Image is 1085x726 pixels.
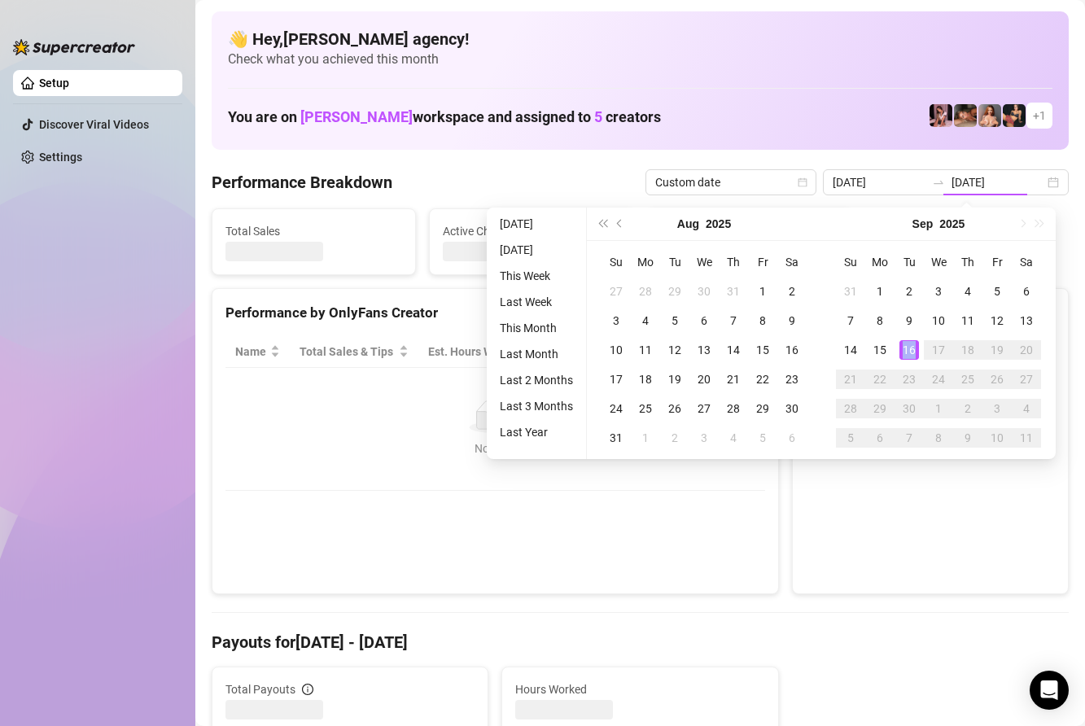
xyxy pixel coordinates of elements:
[428,343,525,361] div: Est. Hours Worked
[39,77,69,90] a: Setup
[594,108,602,125] span: 5
[547,336,645,368] th: Sales / Hour
[290,336,418,368] th: Total Sales & Tips
[39,118,149,131] a: Discover Viral Videos
[645,336,764,368] th: Chat Conversion
[1030,671,1069,710] div: Open Intercom Messenger
[833,173,925,191] input: Start date
[557,343,622,361] span: Sales / Hour
[225,222,402,240] span: Total Sales
[39,151,82,164] a: Settings
[225,302,765,324] div: Performance by OnlyFans Creator
[13,39,135,55] img: logo-BBDzfeDw.svg
[228,28,1052,50] h4: 👋 Hey, [PERSON_NAME] agency !
[242,440,749,457] div: No data
[300,108,413,125] span: [PERSON_NAME]
[515,680,764,698] span: Hours Worked
[932,176,945,189] span: swap-right
[302,684,313,695] span: info-circle
[225,680,295,698] span: Total Payouts
[978,104,1001,127] img: Tarzybaby
[443,222,619,240] span: Active Chats
[954,104,977,127] img: Ali
[655,170,807,195] span: Custom date
[1003,104,1026,127] img: Maria
[798,177,807,187] span: calendar
[932,176,945,189] span: to
[806,302,1055,324] div: Sales by OnlyFans Creator
[661,222,838,240] span: Messages Sent
[225,336,290,368] th: Name
[952,173,1044,191] input: End date
[228,108,661,126] h1: You are on workspace and assigned to creators
[212,631,1069,654] h4: Payouts for [DATE] - [DATE]
[654,343,742,361] span: Chat Conversion
[212,171,392,194] h4: Performance Breakdown
[228,50,1052,68] span: Check what you achieved this month
[300,343,396,361] span: Total Sales & Tips
[235,343,267,361] span: Name
[1033,107,1046,125] span: + 1
[930,104,952,127] img: Keelie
